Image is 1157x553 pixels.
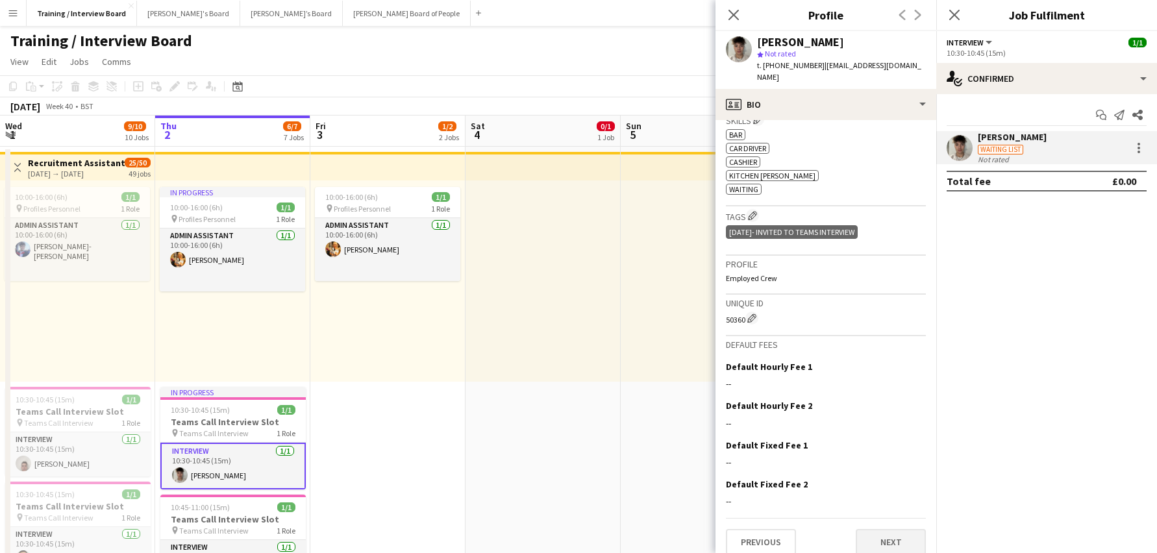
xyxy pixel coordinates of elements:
[5,120,22,132] span: Wed
[43,101,75,111] span: Week 40
[3,127,22,142] span: 1
[23,204,81,214] span: Profiles Personnel
[5,500,151,512] h3: Teams Call Interview Slot
[121,513,140,522] span: 1 Role
[471,120,485,132] span: Sat
[726,361,812,373] h3: Default Hourly Fee 1
[726,400,812,412] h3: Default Hourly Fee 2
[5,218,150,281] app-card-role: Admin Assistant1/110:00-16:00 (6h)[PERSON_NAME]-[PERSON_NAME]
[170,203,223,212] span: 10:00-16:00 (6h)
[726,209,926,223] h3: Tags
[715,89,936,120] div: Bio
[125,158,151,167] span: 25/50
[137,1,240,26] button: [PERSON_NAME]'s Board
[125,132,149,142] div: 10 Jobs
[439,132,459,142] div: 2 Jobs
[283,121,301,131] span: 6/7
[334,204,391,214] span: Profiles Personnel
[160,513,306,525] h3: Teams Call Interview Slot
[171,405,230,415] span: 10:30-10:45 (15m)
[5,187,150,281] app-job-card: 10:00-16:00 (6h)1/1 Profiles Personnel1 RoleAdmin Assistant1/110:00-16:00 (6h)[PERSON_NAME]-[PERS...
[624,127,641,142] span: 5
[5,387,151,476] app-job-card: 10:30-10:45 (15m)1/1Teams Call Interview Slot Teams Call Interview1 RoleInterview1/110:30-10:45 (...
[160,387,306,397] div: In progress
[160,387,306,489] div: In progress10:30-10:45 (15m)1/1Teams Call Interview Slot Teams Call Interview1 RoleInterview1/110...
[726,495,926,507] div: --
[129,167,151,178] div: 49 jobs
[64,53,94,70] a: Jobs
[726,113,926,127] h3: Skills
[277,502,295,512] span: 1/1
[10,100,40,113] div: [DATE]
[597,121,615,131] span: 0/1
[978,131,1047,143] div: [PERSON_NAME]
[726,456,926,468] div: --
[102,56,131,68] span: Comms
[726,439,808,451] h3: Default Fixed Fee 1
[726,478,808,490] h3: Default Fixed Fee 2
[28,169,125,178] div: [DATE] → [DATE]
[121,192,140,202] span: 1/1
[27,1,137,26] button: Training / Interview Board
[5,406,151,417] h3: Teams Call Interview Slot
[158,127,177,142] span: 2
[315,187,460,281] app-job-card: 10:00-16:00 (6h)1/1 Profiles Personnel1 RoleAdmin Assistant1/110:00-16:00 (6h)[PERSON_NAME]
[160,187,305,291] app-job-card: In progress10:00-16:00 (6h)1/1 Profiles Personnel1 RoleAdmin Assistant1/110:00-16:00 (6h)[PERSON_...
[757,60,921,82] span: | [EMAIL_ADDRESS][DOMAIN_NAME]
[431,204,450,214] span: 1 Role
[179,428,249,438] span: Teams Call Interview
[726,297,926,309] h3: Unique ID
[315,218,460,281] app-card-role: Admin Assistant1/110:00-16:00 (6h)[PERSON_NAME]
[160,228,305,291] app-card-role: Admin Assistant1/110:00-16:00 (6h)[PERSON_NAME]
[97,53,136,70] a: Comms
[726,258,926,270] h3: Profile
[726,273,926,283] p: Employed Crew
[469,127,485,142] span: 4
[160,120,177,132] span: Thu
[729,171,815,180] span: Kitchen [PERSON_NAME]
[729,157,757,167] span: Cashier
[121,418,140,428] span: 1 Role
[179,526,249,535] span: Teams Call Interview
[947,38,984,47] span: Interview
[10,56,29,68] span: View
[28,157,125,169] h3: Recruitment Assistant
[726,312,926,325] div: 50360
[81,101,93,111] div: BST
[160,416,306,428] h3: Teams Call Interview Slot
[325,192,378,202] span: 10:00-16:00 (6h)
[16,489,75,499] span: 10:30-10:45 (15m)
[947,175,991,188] div: Total fee
[757,60,825,70] span: t. [PHONE_NUMBER]
[276,214,295,224] span: 1 Role
[626,120,641,132] span: Sun
[715,6,936,23] h3: Profile
[5,432,151,476] app-card-role: Interview1/110:30-10:45 (15m)[PERSON_NAME]
[729,184,758,194] span: Waiting
[277,405,295,415] span: 1/1
[179,214,236,224] span: Profiles Personnel
[24,513,93,522] span: Teams Call Interview
[936,6,1157,23] h3: Job Fulfilment
[1112,175,1136,188] div: £0.00
[947,38,994,47] button: Interview
[277,428,295,438] span: 1 Role
[1128,38,1147,47] span: 1/1
[124,121,146,131] span: 9/10
[765,49,796,58] span: Not rated
[240,1,343,26] button: [PERSON_NAME]’s Board
[284,132,304,142] div: 7 Jobs
[122,395,140,404] span: 1/1
[978,145,1023,154] div: Waiting list
[171,502,230,512] span: 10:45-11:00 (15m)
[438,121,456,131] span: 1/2
[69,56,89,68] span: Jobs
[160,443,306,489] app-card-role: Interview1/110:30-10:45 (15m)[PERSON_NAME]
[729,130,742,140] span: bar
[314,127,326,142] span: 3
[726,225,858,239] div: [DATE]- Invited to Teams Interview
[726,339,926,350] h3: Default fees
[726,378,926,389] div: --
